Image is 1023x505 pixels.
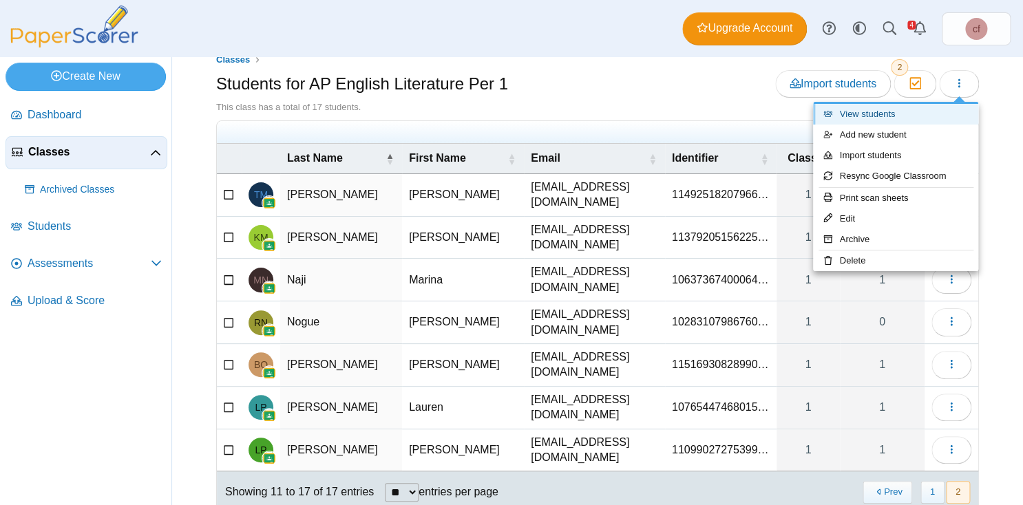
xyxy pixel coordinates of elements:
td: [PERSON_NAME] [280,387,402,429]
span: Lauren Paulemon [255,402,266,412]
td: [PERSON_NAME] [402,174,524,217]
a: 1 [840,387,925,429]
td: [PERSON_NAME] [280,174,402,217]
td: [PERSON_NAME] [402,344,524,387]
span: Liliana Piedrahita [255,445,266,455]
span: chrystal fanelli [973,24,980,34]
span: 115169308289902843654 [672,358,769,370]
span: First Name : Activate to sort [507,144,516,173]
a: Assessments [6,248,167,281]
td: [PERSON_NAME] [280,217,402,259]
span: Email [531,152,560,164]
a: Delete [813,250,978,271]
td: [EMAIL_ADDRESS][DOMAIN_NAME] [524,259,665,301]
img: googleClassroom-logo.png [262,366,276,380]
button: 2 [946,481,970,504]
td: [PERSON_NAME] [280,344,402,387]
span: 107654474680155305162 [672,401,769,413]
span: Email : Activate to sort [648,144,657,173]
a: Upgrade Account [682,12,807,45]
a: Print scan sheets [813,188,978,208]
td: [EMAIL_ADDRESS][DOMAIN_NAME] [524,217,665,259]
span: Classes [28,144,150,160]
a: Students [6,211,167,244]
a: Archive [813,229,978,250]
span: Identifier : Activate to sort [760,144,768,173]
td: [EMAIL_ADDRESS][DOMAIN_NAME] [524,344,665,387]
a: 1 [777,429,840,471]
span: Archived Classes [40,183,162,197]
img: googleClassroom-logo.png [262,281,276,295]
span: Marina Naji [253,275,268,285]
a: 1 [777,301,840,343]
a: Import students [775,70,891,98]
td: [PERSON_NAME] [402,429,524,472]
span: 113792051562255512631 [672,231,769,243]
nav: pagination [861,481,970,504]
a: Classes [6,136,167,169]
a: 1 [777,217,840,259]
a: Upload & Score [6,285,167,318]
span: Classes [216,54,250,65]
a: 1 [777,344,840,386]
td: [EMAIL_ADDRESS][DOMAIN_NAME] [524,429,665,472]
td: Naji [280,259,402,301]
a: 1 [777,259,840,301]
img: googleClassroom-logo.png [262,324,276,338]
button: 1 [920,481,945,504]
td: Nogue [280,301,402,344]
span: Assessments [28,256,151,271]
a: 1 [777,174,840,216]
span: Import students [790,78,876,89]
img: googleClassroom-logo.png [262,409,276,422]
a: 1 [840,259,925,301]
a: 1 [840,429,925,471]
a: Classes [213,52,254,69]
button: Previous [863,481,911,504]
img: googleClassroom-logo.png [262,451,276,465]
span: 102831079867604757158 [672,316,769,327]
a: Create New [6,63,166,90]
a: Edit [813,208,978,229]
a: PaperScorer [6,38,143,50]
a: 0 [840,301,925,343]
button: 2 [894,70,936,98]
label: entries per page [419,486,498,497]
a: Dashboard [6,99,167,132]
a: Alerts [905,14,935,44]
td: [PERSON_NAME] [280,429,402,472]
a: View students [813,104,978,125]
span: Classes [788,152,830,164]
td: [EMAIL_ADDRESS][DOMAIN_NAME] [524,301,665,344]
span: First Name [409,152,466,164]
span: Dashboard [28,107,162,122]
span: Upgrade Account [697,21,792,36]
td: [PERSON_NAME] [402,301,524,344]
a: Resync Google Classroom [813,166,978,186]
span: Upload & Score [28,293,162,308]
span: 110990272753996165770 [672,444,769,455]
span: Bryan Ofori-Ntiamoah [254,360,268,369]
td: Lauren [402,387,524,429]
td: Marina [402,259,524,301]
span: 114925182079663075641 [672,189,769,200]
a: 1 [840,344,925,386]
span: Kayleen Myers [254,233,268,242]
a: 1 [777,387,840,429]
a: Import students [813,145,978,166]
span: Last Name [287,152,343,164]
span: 106373674000643809325 [672,274,769,286]
span: Tyler McColgan [254,190,268,200]
img: googleClassroom-logo.png [262,196,276,210]
a: chrystal fanelli [942,12,1011,45]
span: 2 [891,59,908,76]
td: [EMAIL_ADDRESS][DOMAIN_NAME] [524,387,665,429]
td: [PERSON_NAME] [402,217,524,259]
img: googleClassroom-logo.png [262,239,276,252]
a: Archived Classes [19,173,167,206]
h1: Students for AP English Literature Per 1 [216,72,508,96]
td: [EMAIL_ADDRESS][DOMAIN_NAME] [524,174,665,217]
div: This class has a total of 17 students. [216,101,979,114]
span: Identifier [672,152,719,164]
span: chrystal fanelli [965,18,987,40]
